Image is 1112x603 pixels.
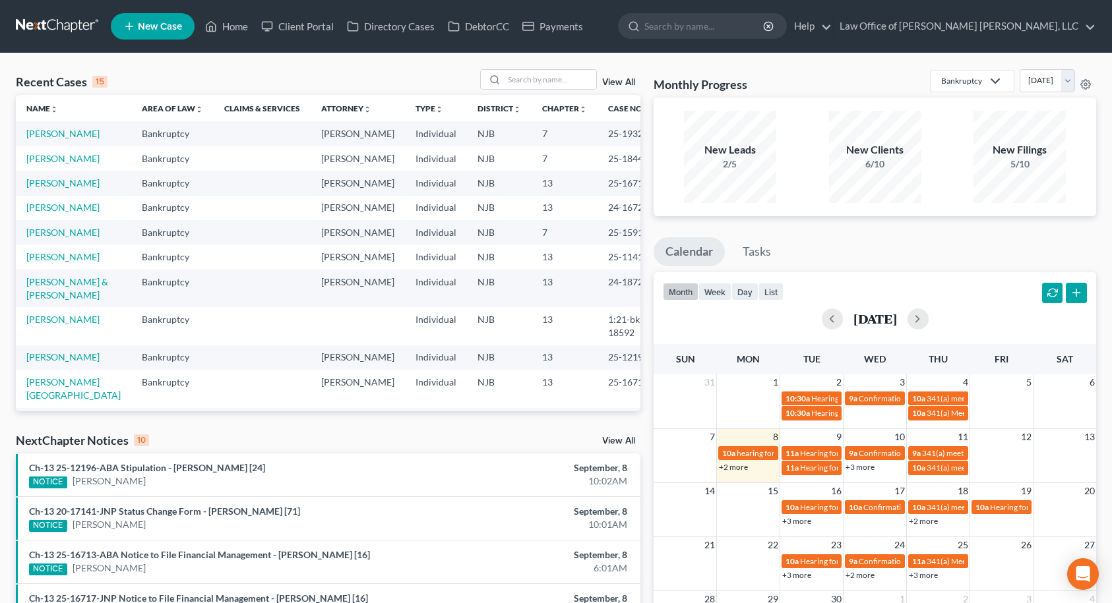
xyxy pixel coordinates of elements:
span: 13 [1083,429,1096,445]
th: Claims & Services [214,95,311,121]
a: Attorneyunfold_more [321,103,371,113]
a: Law Office of [PERSON_NAME] [PERSON_NAME], LLC [833,14,1096,38]
td: 7 [532,146,598,171]
a: Client Portal [255,14,340,38]
span: 9a [849,448,857,458]
h3: Monthly Progress [654,76,747,92]
h2: [DATE] [853,312,897,326]
td: [PERSON_NAME] [311,196,405,220]
span: Hearing for [PERSON_NAME] [800,463,903,473]
td: NJB [467,307,532,345]
a: +3 more [846,462,875,472]
td: 7 [532,220,598,244]
span: 341(a) meeting for [PERSON_NAME] [922,448,1049,458]
span: 12 [1020,429,1033,445]
td: 13 [532,408,598,432]
td: NJB [467,370,532,407]
span: 17 [893,483,906,499]
span: 341(a) meeting for [PERSON_NAME] [927,502,1054,512]
td: 1:21-bk-18592 [598,307,661,345]
td: NJB [467,196,532,220]
div: 6/10 [829,158,921,171]
span: 3 [898,374,906,390]
i: unfold_more [513,105,521,113]
div: Bankruptcy [941,75,982,86]
td: Bankruptcy [131,121,214,146]
td: 7 [532,121,598,146]
span: 11a [912,556,925,566]
button: day [731,283,758,301]
td: Individual [405,146,467,171]
a: [PERSON_NAME][GEOGRAPHIC_DATA] [26,376,121,401]
span: 9a [849,556,857,566]
span: 9a [849,393,857,403]
span: 27 [1083,537,1096,553]
div: 10:01AM [437,518,627,531]
a: Payments [516,14,590,38]
span: 10a [912,408,925,418]
td: Individual [405,307,467,345]
span: 11a [786,463,799,473]
a: [PERSON_NAME] [26,251,100,262]
span: 7 [708,429,716,445]
span: Confirmation hearing for [PERSON_NAME] [859,448,1008,458]
span: 10a [975,502,989,512]
a: Directory Cases [340,14,441,38]
td: 13 [532,171,598,195]
a: Help [788,14,832,38]
td: NJB [467,408,532,432]
span: 20 [1083,483,1096,499]
td: 13 [532,196,598,220]
span: Confirmation hearing for [PERSON_NAME] [859,556,1008,566]
a: +2 more [846,570,875,580]
span: Thu [929,353,948,364]
div: 6:01AM [437,561,627,575]
div: New Filings [973,142,1066,158]
span: Sun [676,353,695,364]
td: Individual [405,171,467,195]
div: Recent Cases [16,74,108,90]
td: Individual [405,345,467,370]
span: 341(a) Meeting for [PERSON_NAME] [927,556,1055,566]
div: NOTICE [29,563,67,575]
button: week [698,283,731,301]
div: 10:02AM [437,474,627,488]
div: New Clients [829,142,921,158]
a: [PERSON_NAME] & [PERSON_NAME] [26,276,108,301]
td: 24-16652 [598,408,661,432]
a: +2 more [909,516,938,526]
a: +3 more [909,570,938,580]
span: 10a [849,502,862,512]
div: September, 8 [437,461,627,474]
span: 11a [786,448,799,458]
div: 10 [134,434,149,446]
td: [PERSON_NAME] [311,171,405,195]
a: Chapterunfold_more [542,103,587,113]
span: 10a [722,448,735,458]
span: Tue [803,353,820,364]
td: Bankruptcy [131,196,214,220]
i: unfold_more [579,105,587,113]
td: [PERSON_NAME] [311,244,405,269]
span: 16 [830,483,843,499]
td: 13 [532,370,598,407]
span: 11 [956,429,970,445]
td: [PERSON_NAME] [311,408,405,432]
td: Bankruptcy [131,220,214,244]
div: NOTICE [29,476,67,488]
a: Case Nounfold_more [608,103,650,113]
span: Hearing for [PERSON_NAME] [800,448,903,458]
a: +3 more [782,516,811,526]
td: Individual [405,121,467,146]
td: 25-16713 [598,370,661,407]
span: 23 [830,537,843,553]
a: View All [602,78,635,87]
td: 25-12196 [598,345,661,370]
span: Hearing for [PERSON_NAME] [811,408,914,418]
button: list [758,283,784,301]
td: Individual [405,220,467,244]
span: 15 [766,483,780,499]
a: Typeunfold_more [416,103,443,113]
td: Bankruptcy [131,244,214,269]
td: NJB [467,345,532,370]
